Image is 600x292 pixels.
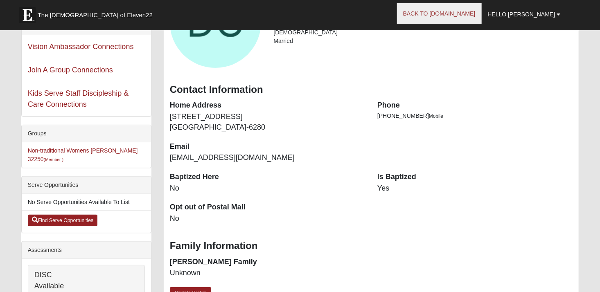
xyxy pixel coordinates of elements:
[170,257,365,267] dt: [PERSON_NAME] Family
[22,242,151,259] div: Assessments
[44,157,63,162] small: (Member )
[170,84,573,96] h3: Contact Information
[28,66,113,74] a: Join A Group Connections
[170,268,365,279] dd: Unknown
[170,112,365,133] dd: [STREET_ADDRESS] [GEOGRAPHIC_DATA]-6280
[170,153,365,163] dd: [EMAIL_ADDRESS][DOMAIN_NAME]
[28,43,134,51] a: Vision Ambassador Connections
[28,89,129,108] a: Kids Serve Staff Discipleship & Care Connections
[377,112,573,120] li: [PHONE_NUMBER]
[22,194,151,211] li: No Serve Opportunities Available To List
[429,113,443,119] span: Mobile
[170,240,573,252] h3: Family Information
[170,183,365,194] dd: No
[170,202,365,213] dt: Opt out of Postal Mail
[273,37,573,45] li: Married
[22,177,151,194] div: Serve Opportunities
[170,142,365,152] dt: Email
[28,215,98,226] a: Find Serve Opportunities
[28,147,138,162] a: Non-traditional Womens [PERSON_NAME] 32250(Member )
[273,28,573,37] li: [DEMOGRAPHIC_DATA]
[377,183,573,194] dd: Yes
[170,100,365,111] dt: Home Address
[482,4,567,25] a: Hello [PERSON_NAME]
[170,213,365,224] dd: No
[19,7,36,23] img: Eleven22 logo
[22,125,151,142] div: Groups
[488,11,555,18] span: Hello [PERSON_NAME]
[377,172,573,182] dt: Is Baptized
[397,3,482,24] a: Back to [DOMAIN_NAME]
[15,3,179,23] a: The [DEMOGRAPHIC_DATA] of Eleven22
[38,11,153,19] span: The [DEMOGRAPHIC_DATA] of Eleven22
[170,172,365,182] dt: Baptized Here
[377,100,573,111] dt: Phone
